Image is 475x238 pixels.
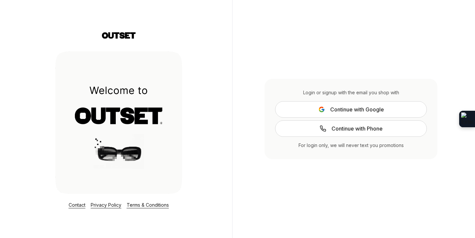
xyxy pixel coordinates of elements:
a: Terms & Conditions [127,202,169,208]
span: Continue with Google [330,105,384,113]
div: Login or signup with the email you shop with [275,89,427,96]
button: Continue with Google [275,101,427,118]
div: For login only, we will never text you promotions [275,142,427,149]
a: Contact [69,202,85,208]
a: Continue with Phone [275,120,427,137]
img: Login Layout Image [55,51,182,193]
img: Extension Icon [461,112,473,126]
a: Privacy Policy [91,202,121,208]
span: Continue with Phone [332,125,383,133]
